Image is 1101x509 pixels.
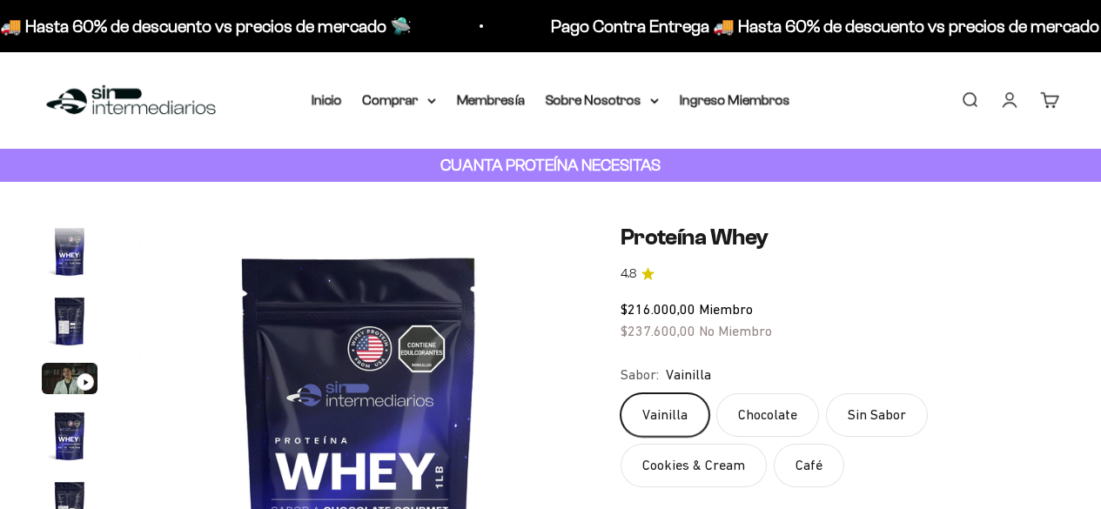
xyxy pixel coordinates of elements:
[42,363,97,399] button: Ir al artículo 3
[363,89,436,111] summary: Comprar
[621,265,636,284] span: 4.8
[666,364,711,386] span: Vainilla
[457,92,525,107] a: Membresía
[42,224,97,279] img: Proteína Whey
[546,89,659,111] summary: Sobre Nosotros
[621,301,695,317] span: $216.000,00
[680,92,790,107] a: Ingreso Miembros
[621,364,659,386] legend: Sabor:
[42,293,97,354] button: Ir al artículo 2
[699,323,772,338] span: No Miembro
[621,224,1059,251] h1: Proteína Whey
[621,265,1059,284] a: 4.84.8 de 5.0 estrellas
[312,92,342,107] a: Inicio
[42,293,97,349] img: Proteína Whey
[699,301,753,317] span: Miembro
[42,408,97,469] button: Ir al artículo 4
[440,156,661,174] strong: CUANTA PROTEÍNA NECESITAS
[42,224,97,285] button: Ir al artículo 1
[621,323,695,338] span: $237.600,00
[42,408,97,464] img: Proteína Whey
